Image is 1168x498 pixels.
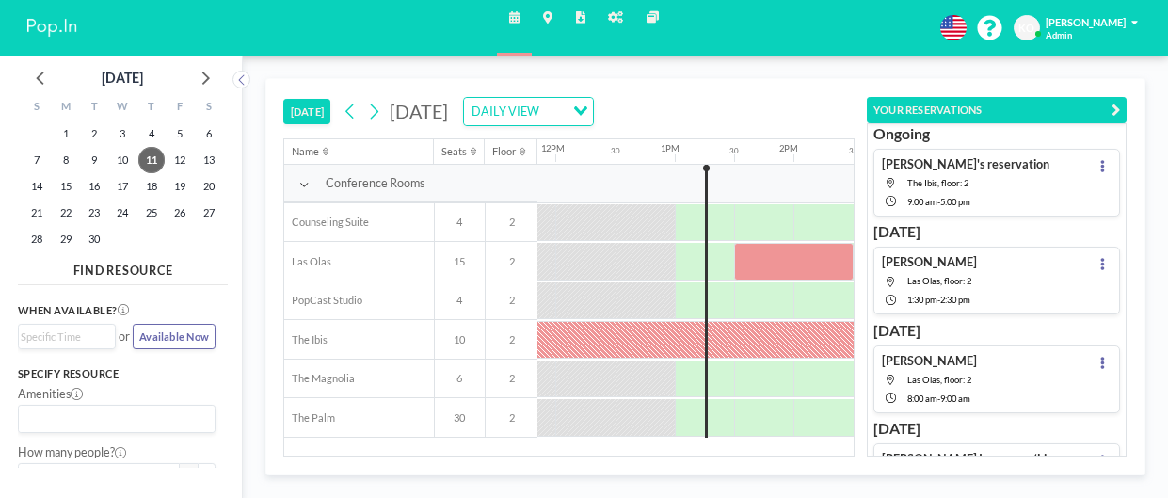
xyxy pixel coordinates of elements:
[541,143,565,154] div: 12PM
[435,255,485,268] span: 15
[873,222,1120,241] h3: [DATE]
[486,411,537,425] span: 2
[435,372,485,385] span: 6
[907,276,971,286] span: Las Olas, floor: 2
[873,321,1120,340] h3: [DATE]
[109,173,136,200] span: Wednesday, September 17, 2025
[486,333,537,346] span: 2
[102,65,143,91] div: [DATE]
[18,257,228,278] h4: FIND RESOURCE
[24,13,80,43] img: organization-logo
[1046,16,1126,28] span: [PERSON_NAME]
[882,157,1049,172] h4: [PERSON_NAME]'s reservation
[19,406,215,433] div: Search for option
[468,102,541,121] span: DAILY VIEW
[284,333,328,346] span: The Ibis
[167,200,193,226] span: Friday, September 26, 2025
[882,354,977,369] h4: [PERSON_NAME]
[435,216,485,229] span: 4
[486,216,537,229] span: 2
[1018,22,1034,35] span: KO
[882,452,1068,467] h4: [PERSON_NAME] Insurance (Line 6 additional chairs along the wall)
[138,120,165,147] span: Thursday, September 4, 2025
[940,197,970,207] span: 5:00 PM
[940,296,970,306] span: 2:30 PM
[937,394,940,404] span: -
[167,120,193,147] span: Friday, September 5, 2025
[907,394,937,404] span: 8:00 AM
[180,463,198,489] button: -
[284,216,369,229] span: Counseling Suite
[435,411,485,425] span: 30
[937,197,940,207] span: -
[196,147,222,173] span: Saturday, September 13, 2025
[464,98,592,125] div: Search for option
[21,410,204,429] input: Search for option
[137,96,166,120] div: T
[729,147,739,156] div: 30
[1046,30,1072,41] span: Admin
[441,145,467,158] div: Seats
[284,294,362,307] span: PopCast Studio
[81,173,107,200] span: Tuesday, September 16, 2025
[873,419,1120,438] h3: [DATE]
[486,255,537,268] span: 2
[109,147,136,173] span: Wednesday, September 10, 2025
[138,147,165,173] span: Thursday, September 11, 2025
[198,463,216,489] button: +
[18,387,83,402] label: Amenities
[53,173,79,200] span: Monday, September 15, 2025
[544,102,562,121] input: Search for option
[867,97,1128,123] button: YOUR RESERVATIONS
[907,197,937,207] span: 9:00 AM
[18,367,216,380] h3: Specify resource
[196,200,222,226] span: Saturday, September 27, 2025
[435,294,485,307] span: 4
[486,372,537,385] span: 2
[873,124,1120,143] h3: Ongoing
[611,147,620,156] div: 30
[326,176,424,191] span: Conference Rooms
[779,143,798,154] div: 2PM
[53,226,79,252] span: Monday, September 29, 2025
[138,173,165,200] span: Thursday, September 18, 2025
[284,372,355,385] span: The Magnolia
[109,200,136,226] span: Wednesday, September 24, 2025
[486,294,537,307] span: 2
[196,173,222,200] span: Saturday, September 20, 2025
[80,96,108,120] div: T
[81,147,107,173] span: Tuesday, September 9, 2025
[133,324,216,350] button: Available Now
[195,96,223,120] div: S
[283,99,330,125] button: [DATE]
[24,147,50,173] span: Sunday, September 7, 2025
[119,329,130,345] span: or
[166,96,194,120] div: F
[24,226,50,252] span: Sunday, September 28, 2025
[907,375,971,385] span: Las Olas, floor: 2
[51,96,79,120] div: M
[907,178,968,188] span: The Ibis, floor: 2
[21,329,104,345] input: Search for option
[907,296,937,306] span: 1:30 PM
[284,255,331,268] span: Las Olas
[81,120,107,147] span: Tuesday, September 2, 2025
[19,325,115,348] div: Search for option
[937,296,940,306] span: -
[882,255,977,270] h4: [PERSON_NAME]
[53,120,79,147] span: Monday, September 1, 2025
[390,100,448,122] span: [DATE]
[18,445,127,460] label: How many people?
[435,333,485,346] span: 10
[139,330,209,343] span: Available Now
[53,147,79,173] span: Monday, September 8, 2025
[196,120,222,147] span: Saturday, September 6, 2025
[108,96,136,120] div: W
[81,226,107,252] span: Tuesday, September 30, 2025
[24,200,50,226] span: Sunday, September 21, 2025
[167,173,193,200] span: Friday, September 19, 2025
[81,200,107,226] span: Tuesday, September 23, 2025
[292,145,319,158] div: Name
[24,173,50,200] span: Sunday, September 14, 2025
[492,145,516,158] div: Floor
